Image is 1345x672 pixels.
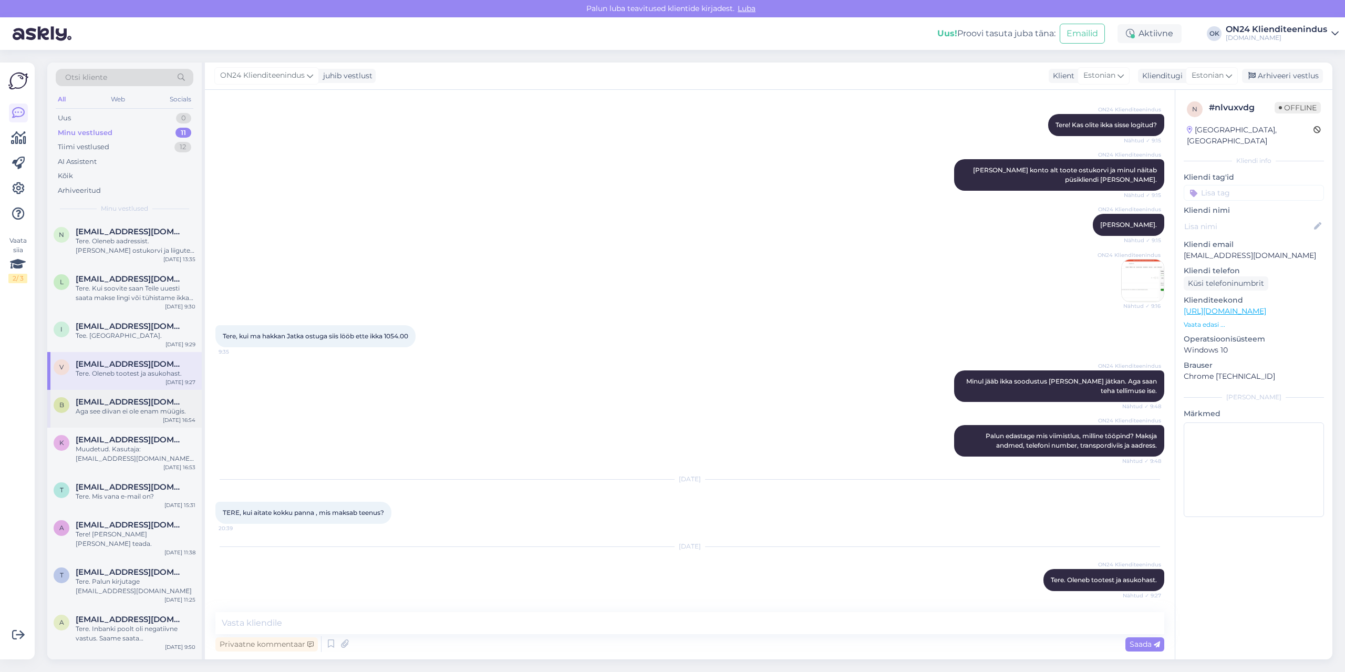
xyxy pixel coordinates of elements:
[1138,70,1183,81] div: Klienditugi
[223,509,384,516] span: TERE, kui aitate kokku panna , mis maksab teenus?
[58,113,71,123] div: Uus
[8,71,28,91] img: Askly Logo
[76,624,195,643] div: Tere. Inbanki poolt oli negatiivne vastus. Saame saata [PERSON_NAME] banki või Esto järelmaksu ta...
[8,236,27,283] div: Vaata siia
[174,142,191,152] div: 12
[59,618,64,626] span: a
[223,332,408,340] span: Tere, kui ma hakkan Jatka ostuga siis lööb ette ikka 1054.00
[1184,320,1324,329] p: Vaata edasi ...
[1098,251,1161,259] span: ON24 Klienditeenindus
[76,359,185,369] span: vitautasuzgrindis@hotmail.com
[58,128,112,138] div: Minu vestlused
[163,255,195,263] div: [DATE] 13:35
[1122,260,1164,302] img: Attachment
[1184,276,1268,291] div: Küsi telefoninumbrit
[1098,205,1161,213] span: ON24 Klienditeenindus
[1184,172,1324,183] p: Kliendi tag'id
[1209,101,1275,114] div: # nlvuxvdg
[1187,125,1313,147] div: [GEOGRAPHIC_DATA], [GEOGRAPHIC_DATA]
[60,571,64,579] span: t
[164,549,195,556] div: [DATE] 11:38
[76,236,195,255] div: Tere. Oleneb aadressist. [PERSON_NAME] ostukorvi ja liigute ostukorvist edasi siis saate valida t...
[163,463,195,471] div: [DATE] 16:53
[1242,69,1323,83] div: Arhiveeri vestlus
[1056,121,1157,129] span: Tere! Kas olite ikka sisse logitud?
[59,439,64,447] span: k
[1184,205,1324,216] p: Kliendi nimi
[76,567,185,577] span: tseberjaolga@mail.ru
[76,444,195,463] div: Muudetud. Kasutaja: [EMAIL_ADDRESS][DOMAIN_NAME] Salasõna: kristel123
[165,378,195,386] div: [DATE] 9:27
[76,577,195,596] div: Tere. Palun kirjutage [EMAIL_ADDRESS][DOMAIN_NAME]
[56,92,68,106] div: All
[1207,26,1222,41] div: OK
[215,542,1164,551] div: [DATE]
[1184,408,1324,419] p: Märkmed
[164,501,195,509] div: [DATE] 15:31
[1100,221,1157,229] span: [PERSON_NAME].
[1122,191,1161,199] span: Nähtud ✓ 9:15
[168,92,193,106] div: Socials
[1192,105,1197,113] span: n
[986,432,1158,449] span: Palun edastage mis viimistlus, milline tööpind? Maksja andmed, telefoni number, transpordiviis ja...
[164,596,195,604] div: [DATE] 11:25
[76,435,185,444] span: kristel.eriks@gmail.com
[58,157,97,167] div: AI Assistent
[1051,576,1157,584] span: Tere. Oleneb tootest ja asukohast.
[65,72,107,83] span: Otsi kliente
[59,401,64,409] span: b
[76,284,195,303] div: Tere. Kui soovite saan Teile uuesti saata makse lingi või tühistame ikkagi tellimuse?
[60,325,63,333] span: i
[937,27,1056,40] div: Proovi tasuta juba täna:
[76,407,195,416] div: Aga see diivan ei ole enam müügis.
[163,416,195,424] div: [DATE] 16:54
[176,113,191,123] div: 0
[1184,345,1324,356] p: Windows 10
[58,171,73,181] div: Kõik
[58,142,109,152] div: Tiimi vestlused
[1184,295,1324,306] p: Klienditeekond
[76,322,185,331] span: info@pallantisgrupp.ee
[1184,265,1324,276] p: Kliendi telefon
[60,486,64,494] span: t
[1184,334,1324,345] p: Operatsioonisüsteem
[219,348,258,356] span: 9:35
[1122,137,1161,144] span: Nähtud ✓ 9:15
[1118,24,1182,43] div: Aktiivne
[76,615,185,624] span: anukukk11@gmail.com
[76,227,185,236] span: niinaraldugina@gmail.com
[76,331,195,340] div: Tee. [GEOGRAPHIC_DATA].
[165,340,195,348] div: [DATE] 9:29
[109,92,127,106] div: Web
[1098,362,1161,370] span: ON24 Klienditeenindus
[1184,392,1324,402] div: [PERSON_NAME]
[76,492,195,501] div: Tere. Mis vana e-mail on?
[101,204,148,213] span: Minu vestlused
[1121,302,1161,310] span: Nähtud ✓ 9:16
[1184,221,1312,232] input: Lisa nimi
[76,274,185,284] span: laurin85@gmail.com
[215,637,318,652] div: Privaatne kommentaar
[59,524,64,532] span: a
[76,482,185,492] span: triinabel@hotmail.com
[1098,151,1161,159] span: ON24 Klienditeenindus
[1184,306,1266,316] a: [URL][DOMAIN_NAME]
[1184,156,1324,166] div: Kliendi info
[1122,457,1161,465] span: Nähtud ✓ 9:48
[319,70,373,81] div: juhib vestlust
[1122,402,1161,410] span: Nähtud ✓ 9:48
[1083,70,1115,81] span: Estonian
[175,128,191,138] div: 11
[220,70,305,81] span: ON24 Klienditeenindus
[734,4,759,13] span: Luba
[1098,417,1161,425] span: ON24 Klienditeenindus
[1226,34,1327,42] div: [DOMAIN_NAME]
[60,278,64,286] span: l
[1275,102,1321,113] span: Offline
[76,530,195,549] div: Tere! [PERSON_NAME] [PERSON_NAME] teada.
[1184,185,1324,201] input: Lisa tag
[58,185,101,196] div: Arhiveeritud
[1184,371,1324,382] p: Chrome [TECHNICAL_ID]
[215,474,1164,484] div: [DATE]
[8,274,27,283] div: 2 / 3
